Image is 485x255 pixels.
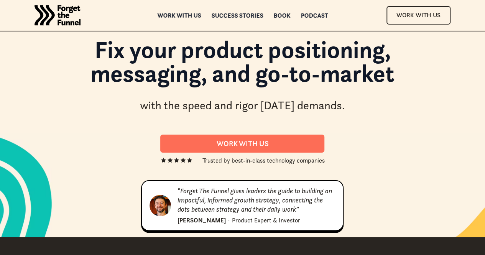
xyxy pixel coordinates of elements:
[211,13,263,18] a: Success Stories
[177,216,225,225] div: [PERSON_NAME]
[273,13,290,18] a: Book
[228,216,230,225] div: ·
[140,98,345,114] div: with the speed and rigor [DATE] demands.
[301,13,328,18] a: Podcast
[177,186,335,214] div: "Forget The Funnel gives leaders the guide to building an impactful, informed growth strategy, co...
[232,216,300,225] div: Product Expert & Investor
[169,139,315,148] div: Work With us
[157,13,201,18] a: Work with usWork with us
[202,156,324,165] div: Trusted by best-in-class technology companies
[49,38,436,93] h1: Fix your product positioning, messaging, and go-to-market
[160,135,324,153] a: Work With us
[386,6,450,24] a: Work With Us
[157,13,201,18] div: Work with us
